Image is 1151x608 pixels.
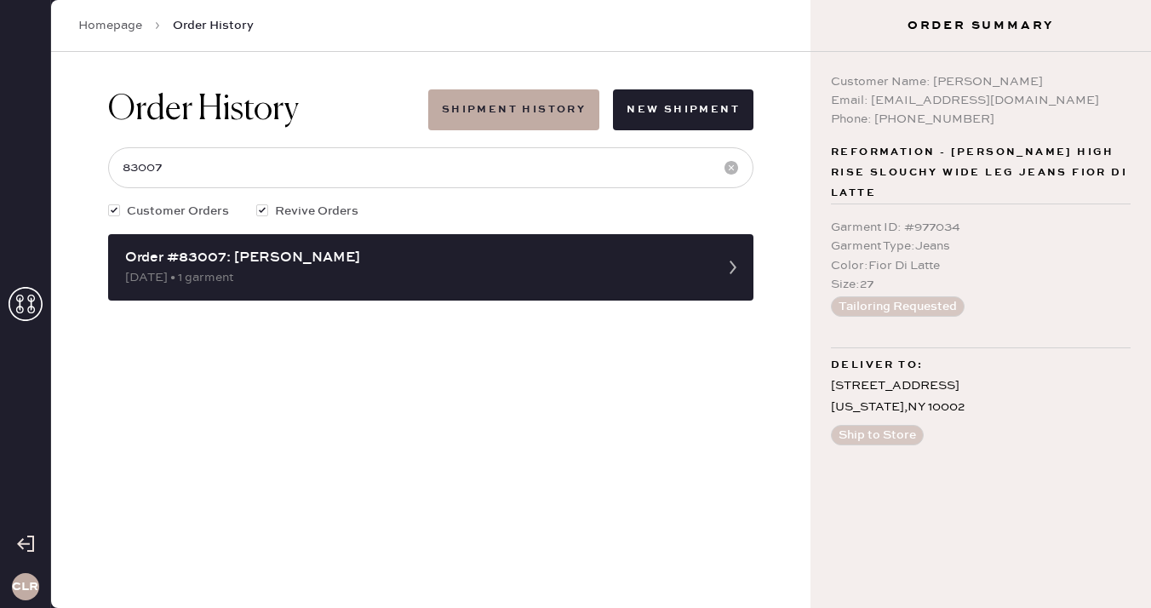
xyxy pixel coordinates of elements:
[275,202,358,221] span: Revive Orders
[831,256,1131,275] div: Color : Fior Di Latte
[831,142,1131,204] span: Reformation - [PERSON_NAME] High Rise Slouchy Wide Leg Jeans Fior Di Latte
[831,91,1131,110] div: Email: [EMAIL_ADDRESS][DOMAIN_NAME]
[831,237,1131,255] div: Garment Type : Jeans
[831,425,924,445] button: Ship to Store
[108,89,299,130] h1: Order History
[831,275,1131,294] div: Size : 27
[1070,531,1143,605] iframe: Front Chat
[831,376,1131,418] div: [STREET_ADDRESS] [US_STATE] , NY 10002
[78,17,142,34] a: Homepage
[108,147,753,188] input: Search by order number, customer name, email or phone number
[125,268,706,287] div: [DATE] • 1 garment
[831,110,1131,129] div: Phone: [PHONE_NUMBER]
[127,202,229,221] span: Customer Orders
[613,89,753,130] button: New Shipment
[428,89,599,130] button: Shipment History
[810,17,1151,34] h3: Order Summary
[12,581,38,593] h3: CLR
[125,248,706,268] div: Order #83007: [PERSON_NAME]
[831,72,1131,91] div: Customer Name: [PERSON_NAME]
[831,296,965,317] button: Tailoring Requested
[173,17,254,34] span: Order History
[831,355,923,376] span: Deliver to:
[831,218,1131,237] div: Garment ID : # 977034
